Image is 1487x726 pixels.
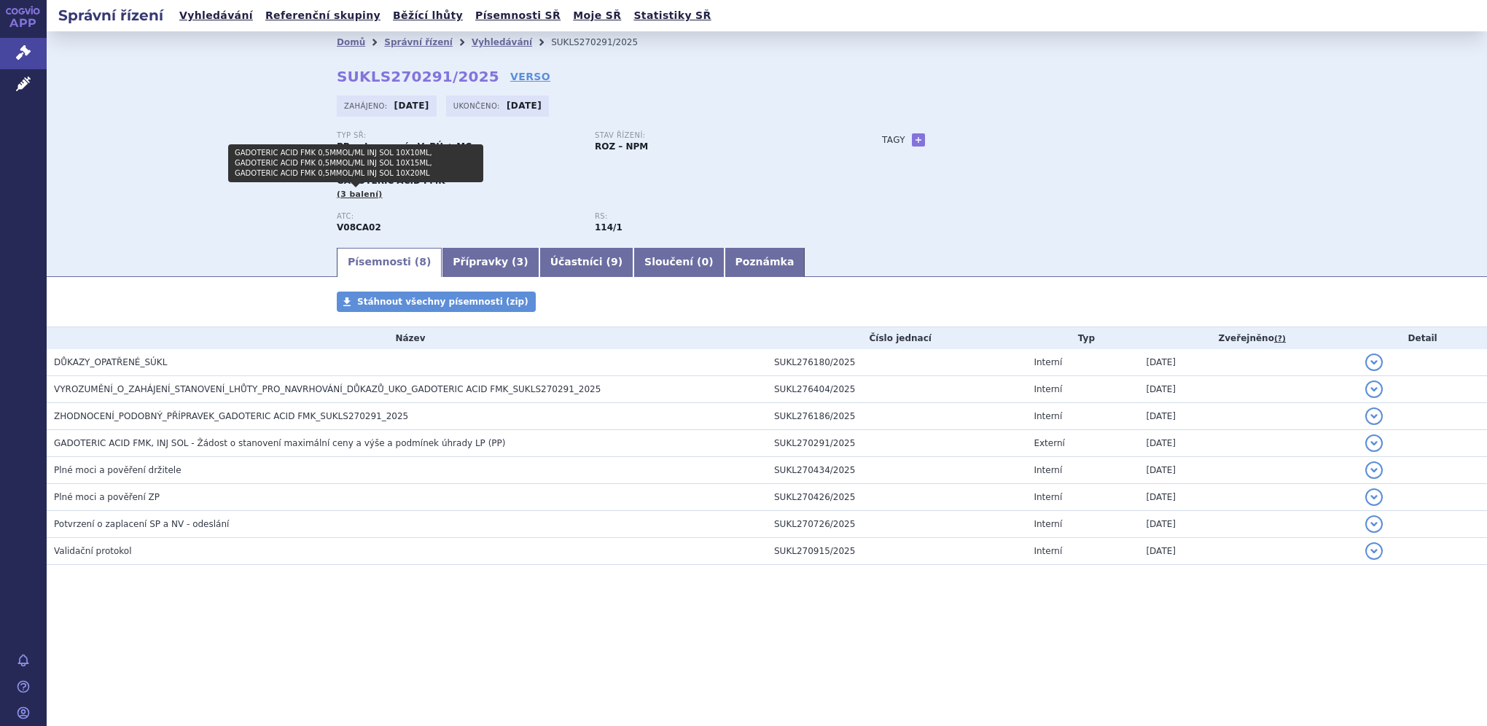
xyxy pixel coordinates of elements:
[510,69,550,84] a: VERSO
[337,292,536,312] a: Stáhnout všechny písemnosti (zip)
[1365,488,1383,506] button: detail
[767,430,1026,457] td: SUKL270291/2025
[54,519,229,529] span: Potvrzení o zaplacení SP a NV - odeslání
[539,248,633,277] a: Účastníci (9)
[337,222,381,233] strong: KYSELINA GADOTEROVÁ
[1139,538,1358,565] td: [DATE]
[54,384,601,394] span: VYROZUMĚNÍ_O_ZAHÁJENÍ_STANOVENÍ_LHŮTY_PRO_NAVRHOVÁNÍ_DŮKAZŮ_UKO_GADOTERIC ACID FMK_SUKLS270291_2025
[1139,327,1358,349] th: Zveřejněno
[1034,438,1064,448] span: Externí
[337,131,580,140] p: Typ SŘ:
[1365,380,1383,398] button: detail
[517,256,524,268] span: 3
[394,101,429,111] strong: [DATE]
[1139,430,1358,457] td: [DATE]
[54,465,182,475] span: Plné moci a pověření držitele
[389,6,467,26] a: Běžící lhůty
[767,349,1026,376] td: SUKL276180/2025
[767,484,1026,511] td: SUKL270426/2025
[1034,492,1062,502] span: Interní
[629,6,715,26] a: Statistiky SŘ
[595,222,622,233] strong: paramagnetické látky s obsahem gadolinia
[384,37,453,47] a: Správní řízení
[472,37,532,47] a: Vyhledávání
[1034,384,1062,394] span: Interní
[507,101,542,111] strong: [DATE]
[1139,349,1358,376] td: [DATE]
[595,131,838,140] p: Stav řízení:
[1034,465,1062,475] span: Interní
[1034,546,1062,556] span: Interní
[1274,334,1286,344] abbr: (?)
[453,100,503,112] span: Ukončeno:
[1034,411,1062,421] span: Interní
[725,248,805,277] a: Poznámka
[569,6,625,26] a: Moje SŘ
[767,511,1026,538] td: SUKL270726/2025
[337,68,499,85] strong: SUKLS270291/2025
[47,5,175,26] h2: Správní řízení
[54,357,167,367] span: DŮKAZY_OPATŘENÉ_SÚKL
[1358,327,1487,349] th: Detail
[442,248,539,277] a: Přípravky (3)
[1365,354,1383,371] button: detail
[1139,484,1358,511] td: [DATE]
[337,190,383,199] span: (3 balení)
[595,212,838,221] p: RS:
[1139,403,1358,430] td: [DATE]
[633,248,724,277] a: Sloučení (0)
[54,546,132,556] span: Validační protokol
[54,492,160,502] span: Plné moci a pověření ZP
[551,31,657,53] li: SUKLS270291/2025
[471,6,565,26] a: Písemnosti SŘ
[1139,457,1358,484] td: [DATE]
[912,133,925,147] a: +
[1034,519,1062,529] span: Interní
[767,403,1026,430] td: SUKL276186/2025
[767,327,1026,349] th: Číslo jednací
[344,100,390,112] span: Zahájeno:
[54,411,408,421] span: ZHODNOCENÍ_PODOBNÝ_PŘÍPRAVEK_GADOTERIC ACID FMK_SUKLS270291_2025
[337,248,442,277] a: Písemnosti (8)
[261,6,385,26] a: Referenční skupiny
[701,256,709,268] span: 0
[54,438,506,448] span: GADOTERIC ACID FMK, INJ SOL - Žádost o stanovení maximální ceny a výše a podmínek úhrady LP (PP)
[337,212,580,221] p: ATC:
[337,141,472,152] strong: PP - stanovení - VaPÚ + MC
[1026,327,1139,349] th: Typ
[767,376,1026,403] td: SUKL276404/2025
[47,327,767,349] th: Název
[337,176,445,186] span: GADOTERIC ACID FMK
[1365,515,1383,533] button: detail
[175,6,257,26] a: Vyhledávání
[1365,542,1383,560] button: detail
[767,538,1026,565] td: SUKL270915/2025
[611,256,618,268] span: 9
[1139,376,1358,403] td: [DATE]
[1139,511,1358,538] td: [DATE]
[1365,434,1383,452] button: detail
[595,141,648,152] strong: ROZ – NPM
[1034,357,1062,367] span: Interní
[1365,407,1383,425] button: detail
[767,457,1026,484] td: SUKL270434/2025
[419,256,426,268] span: 8
[357,297,528,307] span: Stáhnout všechny písemnosti (zip)
[1365,461,1383,479] button: detail
[337,165,853,174] p: Přípravky:
[882,131,905,149] h3: Tagy
[337,37,365,47] a: Domů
